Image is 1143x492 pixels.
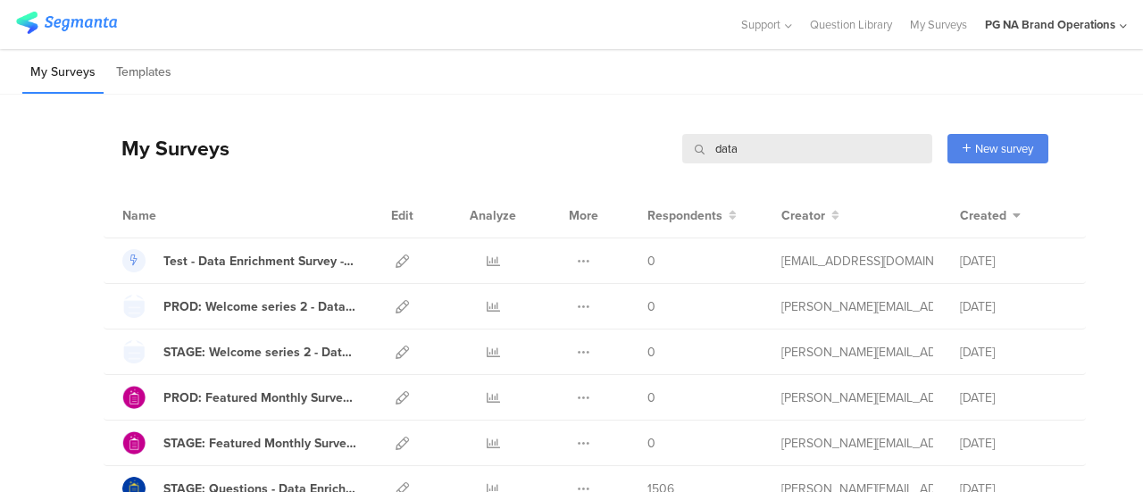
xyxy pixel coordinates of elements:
span: Created [960,206,1006,225]
span: 0 [647,252,655,271]
a: STAGE: Featured Monthly Survey: Data Enrichment Survey [122,431,356,454]
input: Survey Name, Creator... [682,134,932,163]
div: [DATE] [960,343,1067,362]
span: 0 [647,434,655,453]
div: ramkumar.raman@mindtree.com [781,434,933,453]
button: Creator [781,206,839,225]
span: Creator [781,206,825,225]
span: 0 [647,297,655,316]
div: PROD: Welcome series 2 - Data Enrichment Survey [163,297,356,316]
button: Created [960,206,1021,225]
div: More [564,193,603,238]
span: 0 [647,343,655,362]
div: PG NA Brand Operations [985,16,1115,33]
div: [DATE] [960,388,1067,407]
img: segmanta logo [16,12,117,34]
li: My Surveys [22,52,104,94]
a: PROD: Featured Monthly Survey - Data Enrichment Survey [122,386,356,409]
a: PROD: Welcome series 2 - Data Enrichment Survey [122,295,356,318]
div: Test - Data Enrichment Survey - Paper Towels [163,252,356,271]
div: Name [122,206,229,225]
div: ramkumar.raman@mindtree.com [781,343,933,362]
div: ramkumar.raman@mindtree.com [781,388,933,407]
span: New survey [975,140,1033,157]
div: Edit [383,193,421,238]
div: STAGE: Featured Monthly Survey: Data Enrichment Survey [163,434,356,453]
div: STAGE: Welcome series 2 - Data Enrichment Survey [163,343,356,362]
div: [DATE] [960,297,1067,316]
a: Test - Data Enrichment Survey - Paper Towels [122,249,356,272]
div: [DATE] [960,434,1067,453]
button: Respondents [647,206,737,225]
div: ramkumar.raman@mindtree.com [781,297,933,316]
span: Respondents [647,206,722,225]
span: Support [741,16,780,33]
span: 0 [647,388,655,407]
a: STAGE: Welcome series 2 - Data Enrichment Survey [122,340,356,363]
div: gallup.r@pg.com [781,252,933,271]
div: My Surveys [104,133,229,163]
div: PROD: Featured Monthly Survey - Data Enrichment Survey [163,388,356,407]
li: Templates [108,52,179,94]
div: [DATE] [960,252,1067,271]
div: Analyze [466,193,520,238]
